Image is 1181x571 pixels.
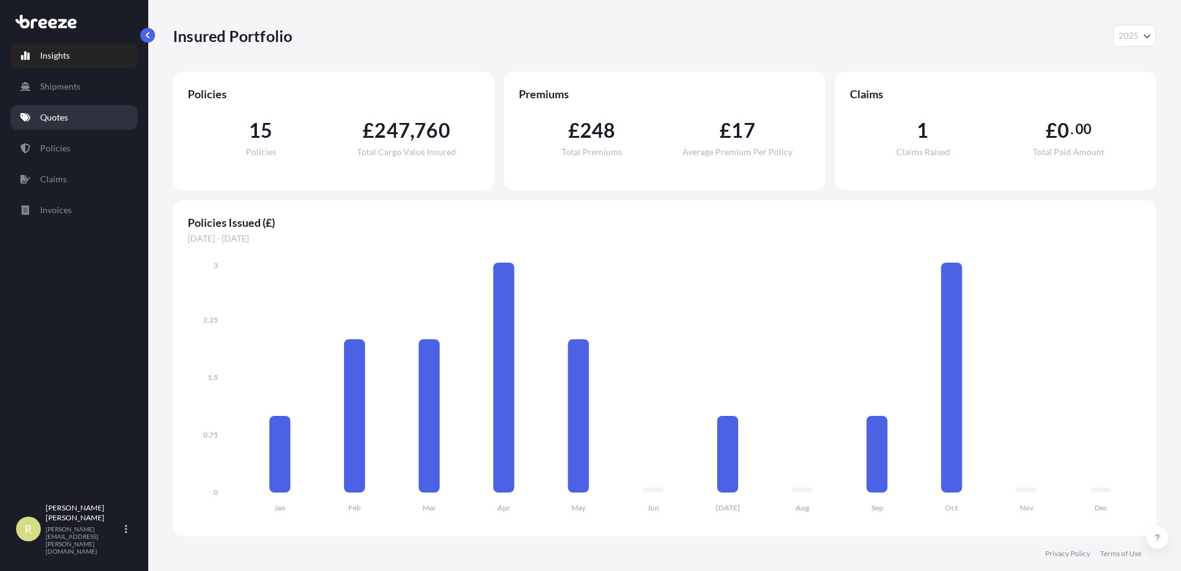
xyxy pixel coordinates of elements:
[40,142,70,154] p: Policies
[40,204,72,216] p: Invoices
[580,121,616,140] span: 248
[1057,121,1069,140] span: 0
[46,525,122,555] p: [PERSON_NAME][EMAIL_ADDRESS][PERSON_NAME][DOMAIN_NAME]
[1075,124,1091,134] span: 00
[246,148,276,156] span: Policies
[203,430,218,439] tspan: 0.75
[1020,503,1034,512] tspan: Nov
[796,503,810,512] tspan: Aug
[11,43,138,68] a: Insights
[357,148,456,156] span: Total Cargo Value Insured
[414,121,450,140] span: 760
[1045,549,1090,559] a: Privacy Policy
[1070,124,1074,134] span: .
[188,215,1141,230] span: Policies Issued (£)
[568,121,580,140] span: £
[497,503,510,512] tspan: Apr
[571,503,586,512] tspan: May
[40,80,80,93] p: Shipments
[11,136,138,161] a: Policies
[410,121,414,140] span: ,
[11,167,138,192] a: Claims
[40,111,68,124] p: Quotes
[274,503,285,512] tspan: Jan
[40,49,70,62] p: Insights
[348,503,361,512] tspan: Feb
[374,121,410,140] span: 247
[40,173,67,185] p: Claims
[214,488,218,497] tspan: 0
[896,148,950,156] span: Claims Raised
[561,148,622,156] span: Total Premiums
[720,121,731,140] span: £
[188,232,1141,245] span: [DATE] - [DATE]
[1033,148,1104,156] span: Total Paid Amount
[203,315,218,324] tspan: 2.25
[188,87,479,101] span: Policies
[945,503,958,512] tspan: Oct
[917,121,928,140] span: 1
[46,503,122,523] p: [PERSON_NAME] [PERSON_NAME]
[249,121,272,140] span: 15
[11,74,138,99] a: Shipments
[1095,503,1107,512] tspan: Dec
[25,523,32,535] span: R
[11,198,138,222] a: Invoices
[214,261,218,270] tspan: 3
[850,87,1141,101] span: Claims
[1113,25,1156,47] button: Year Selector
[683,148,792,156] span: Average Premium Per Policy
[208,373,218,382] tspan: 1.5
[173,26,292,46] p: Insured Portfolio
[1046,121,1057,140] span: £
[519,87,810,101] span: Premiums
[363,121,374,140] span: £
[11,105,138,130] a: Quotes
[716,503,740,512] tspan: [DATE]
[731,121,755,140] span: 17
[872,503,883,512] tspan: Sep
[647,503,659,512] tspan: Jun
[1100,549,1141,559] a: Terms of Use
[1119,30,1138,42] span: 2025
[422,503,436,512] tspan: Mar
